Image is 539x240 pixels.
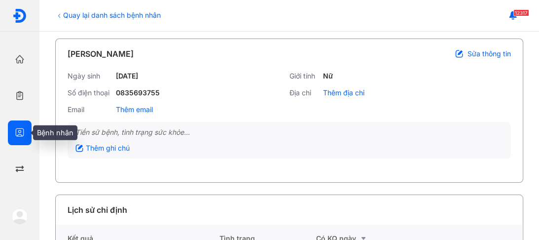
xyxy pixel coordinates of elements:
div: Giới tính [289,72,319,80]
span: Sửa thông tin [467,49,511,58]
div: 0835693755 [116,88,160,97]
div: Số điện thoại [68,88,112,97]
div: [PERSON_NAME] [68,48,134,60]
div: Email [68,105,112,114]
div: Ngày sinh [68,72,112,80]
div: Thêm email [116,105,153,114]
div: Nữ [323,72,333,80]
span: 12317 [513,9,529,16]
img: logo [12,8,27,23]
div: Tiền sử bệnh, tình trạng sức khỏe... [75,128,503,137]
img: logo [12,208,28,224]
div: Lịch sử chỉ định [68,204,127,216]
div: [DATE] [116,72,138,80]
div: Quay lại danh sách bệnh nhân [55,10,161,20]
div: Thêm ghi chú [75,144,130,153]
div: Địa chỉ [289,88,319,97]
div: Thêm địa chỉ [323,88,364,97]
